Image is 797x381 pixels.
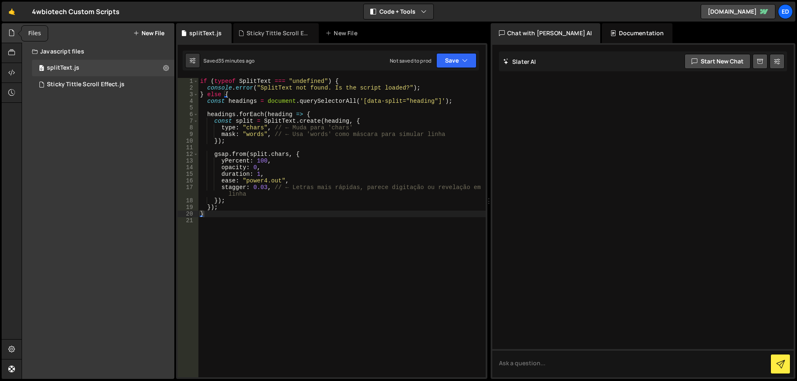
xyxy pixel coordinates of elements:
[178,197,198,204] div: 18
[436,53,477,68] button: Save
[178,211,198,217] div: 20
[178,111,198,118] div: 6
[178,78,198,85] div: 1
[491,23,600,43] div: Chat with [PERSON_NAME] AI
[218,57,254,64] div: 35 minutes ago
[602,23,672,43] div: Documentation
[32,76,174,93] div: 16708/45667.js
[203,57,254,64] div: Saved
[133,30,164,36] button: New File
[2,2,22,22] a: 🤙
[178,104,198,111] div: 5
[178,138,198,144] div: 10
[189,29,222,37] div: splitText.js
[390,57,431,64] div: Not saved to prod
[178,85,198,91] div: 2
[701,4,775,19] a: [DOMAIN_NAME]
[778,4,793,19] a: Ed
[39,66,44,72] span: 0
[685,54,751,69] button: Start new chat
[178,164,198,171] div: 14
[178,151,198,158] div: 12
[178,204,198,211] div: 19
[178,91,198,98] div: 3
[178,177,198,184] div: 16
[178,184,198,197] div: 17
[22,43,174,60] div: Javascript files
[32,7,120,17] div: 4wbiotech Custom Scripts
[178,131,198,138] div: 9
[178,98,198,104] div: 4
[47,81,125,88] div: Sticky Tittle Scroll Effect.js
[22,26,48,41] div: Files
[247,29,309,37] div: Sticky Tittle Scroll Effect.js
[178,217,198,224] div: 21
[47,64,79,72] div: splitText.js
[32,60,174,76] div: 16708/45682.js
[178,158,198,164] div: 13
[178,144,198,151] div: 11
[325,29,360,37] div: New File
[178,118,198,124] div: 7
[503,58,536,66] h2: Slater AI
[178,171,198,177] div: 15
[364,4,433,19] button: Code + Tools
[178,124,198,131] div: 8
